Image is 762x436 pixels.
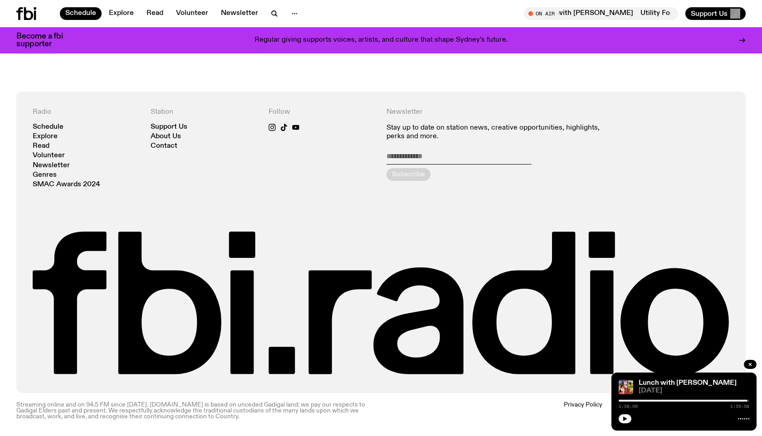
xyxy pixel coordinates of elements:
[685,7,746,20] button: Support Us
[151,124,187,131] a: Support Us
[33,172,57,179] a: Genres
[151,133,181,140] a: About Us
[33,181,100,188] a: SMAC Awards 2024
[215,7,264,20] a: Newsletter
[33,162,70,169] a: Newsletter
[564,402,602,420] a: Privacy Policy
[16,33,74,48] h3: Become a fbi supporter
[254,36,508,44] p: Regular giving supports voices, artists, and culture that shape Sydney’s future.
[33,133,58,140] a: Explore
[619,404,638,409] span: 1:58:06
[691,10,728,18] span: Support Us
[639,379,737,387] a: Lunch with [PERSON_NAME]
[524,7,678,20] button: On AirUtility Fog with [PERSON_NAME]Utility Fog with [PERSON_NAME]
[386,108,611,116] h4: Newsletter
[33,108,140,116] h4: Radio
[269,108,376,116] h4: Follow
[639,388,749,394] span: [DATE]
[141,7,169,20] a: Read
[386,124,611,141] p: Stay up to date on station news, creative opportunities, highlights, perks and more.
[33,124,63,131] a: Schedule
[33,143,49,150] a: Read
[60,7,102,20] a: Schedule
[103,7,139,20] a: Explore
[16,402,376,420] p: Streaming online and on 94.5 FM since [DATE]. [DOMAIN_NAME] is based on unceded Gadigal land; we ...
[730,404,749,409] span: 1:59:58
[151,143,177,150] a: Contact
[171,7,214,20] a: Volunteer
[386,168,430,181] button: Subscribe
[151,108,258,116] h4: Station
[33,152,65,159] a: Volunteer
